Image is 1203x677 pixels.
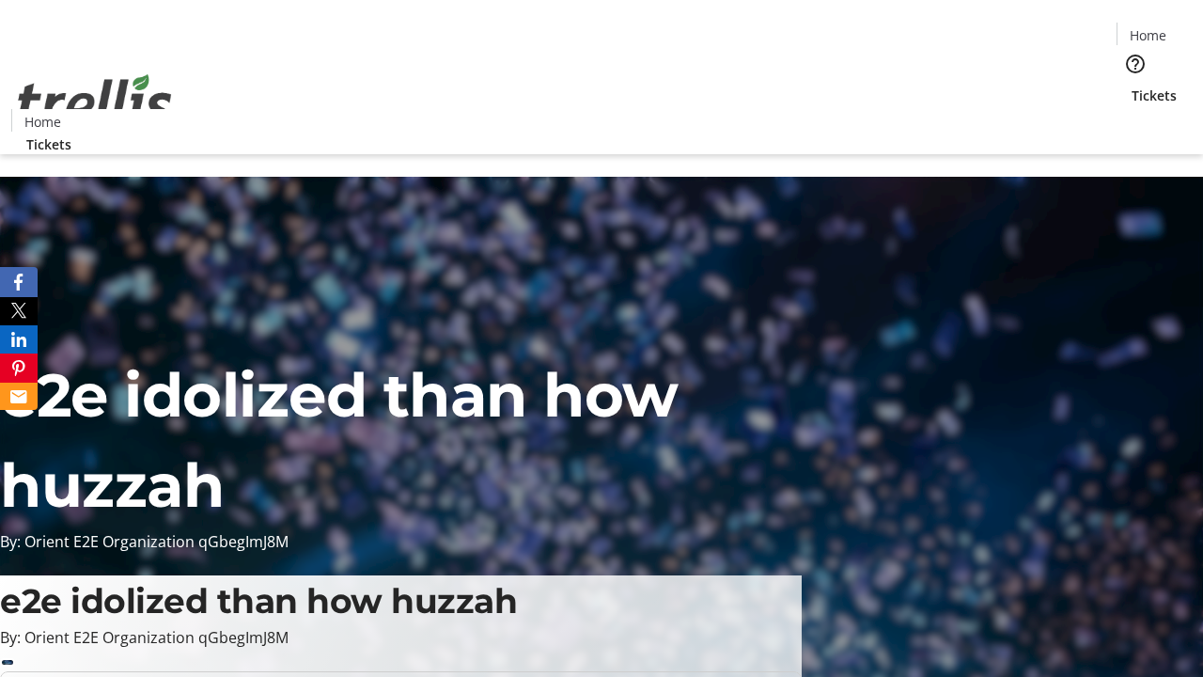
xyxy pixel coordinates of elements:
a: Tickets [11,134,86,154]
span: Tickets [1132,86,1177,105]
span: Home [24,112,61,132]
button: Help [1117,45,1154,83]
a: Tickets [1117,86,1192,105]
img: Orient E2E Organization qGbegImJ8M's Logo [11,54,179,148]
button: Cart [1117,105,1154,143]
span: Home [1130,25,1166,45]
a: Home [1117,25,1178,45]
span: Tickets [26,134,71,154]
a: Home [12,112,72,132]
